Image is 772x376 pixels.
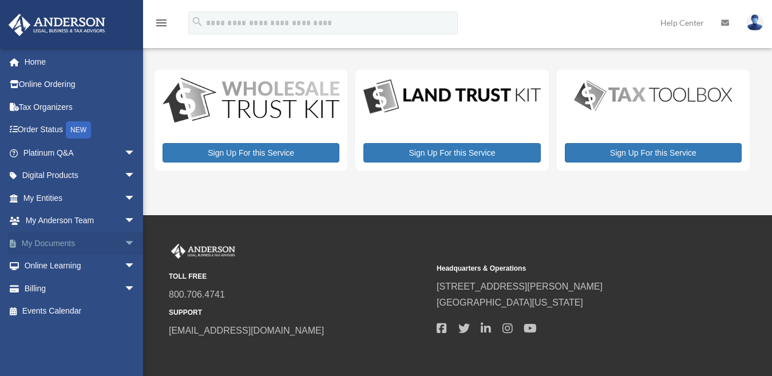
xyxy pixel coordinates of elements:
[437,298,583,307] a: [GEOGRAPHIC_DATA][US_STATE]
[155,16,168,30] i: menu
[363,78,540,116] img: LandTrust_lgo-1.jpg
[8,96,153,118] a: Tax Organizers
[8,164,147,187] a: Digital Productsarrow_drop_down
[565,143,742,163] a: Sign Up For this Service
[124,277,147,300] span: arrow_drop_down
[8,187,153,209] a: My Entitiesarrow_drop_down
[163,143,339,163] a: Sign Up For this Service
[437,263,696,275] small: Headquarters & Operations
[124,164,147,188] span: arrow_drop_down
[169,290,225,299] a: 800.706.4741
[124,187,147,210] span: arrow_drop_down
[8,118,153,142] a: Order StatusNEW
[163,78,339,125] img: WS-Trust-Kit-lgo-1.jpg
[565,78,742,113] img: taxtoolbox_new-1.webp
[8,73,153,96] a: Online Ordering
[746,14,763,31] img: User Pic
[124,255,147,278] span: arrow_drop_down
[169,271,429,283] small: TOLL FREE
[437,282,603,291] a: [STREET_ADDRESS][PERSON_NAME]
[8,209,153,232] a: My Anderson Teamarrow_drop_down
[169,307,429,319] small: SUPPORT
[8,255,153,278] a: Online Learningarrow_drop_down
[8,277,153,300] a: Billingarrow_drop_down
[8,232,153,255] a: My Documentsarrow_drop_down
[155,20,168,30] a: menu
[124,232,147,255] span: arrow_drop_down
[8,141,153,164] a: Platinum Q&Aarrow_drop_down
[169,244,237,259] img: Anderson Advisors Platinum Portal
[66,121,91,138] div: NEW
[191,15,204,28] i: search
[8,300,153,323] a: Events Calendar
[124,209,147,233] span: arrow_drop_down
[5,14,109,36] img: Anderson Advisors Platinum Portal
[169,326,324,335] a: [EMAIL_ADDRESS][DOMAIN_NAME]
[8,50,153,73] a: Home
[363,143,540,163] a: Sign Up For this Service
[124,141,147,165] span: arrow_drop_down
